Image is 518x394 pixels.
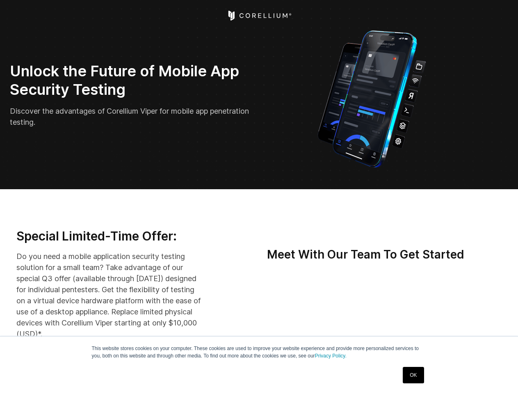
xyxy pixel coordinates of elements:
[267,247,464,261] strong: Meet With Our Team To Get Started
[92,345,427,360] p: This website stores cookies on your computer. These cookies are used to improve your website expe...
[10,62,253,99] h2: Unlock the Future of Mobile App Security Testing
[310,26,434,170] img: Corellium_VIPER_Hero_1_1x
[16,229,203,244] h3: Special Limited-Time Offer:
[315,353,347,359] a: Privacy Policy.
[226,11,292,21] a: Corellium Home
[403,367,424,383] a: OK
[10,107,249,126] span: Discover the advantages of Corellium Viper for mobile app penetration testing.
